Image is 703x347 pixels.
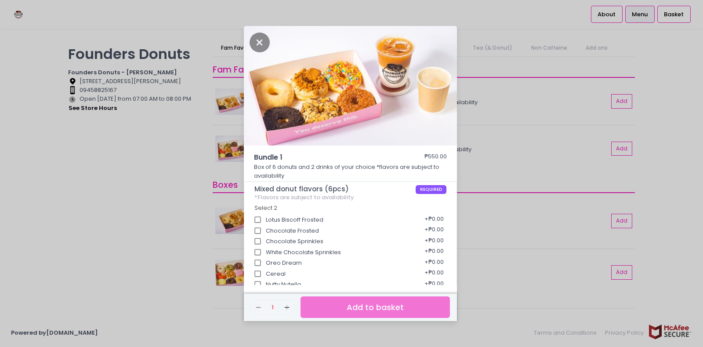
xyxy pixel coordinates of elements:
div: + ₱0.00 [421,276,446,293]
span: Select 2 [254,204,277,212]
button: Close [250,37,270,46]
div: + ₱0.00 [421,233,446,250]
span: REQUIRED [416,185,447,194]
span: Mixed donut flavors (6pcs) [254,185,416,193]
div: + ₱0.00 [421,255,446,271]
img: Bundle 1 [244,26,457,146]
button: Add to basket [301,296,450,318]
div: + ₱0.00 [421,266,446,282]
div: + ₱0.00 [421,244,446,261]
span: Bundle 1 [254,152,399,163]
div: + ₱0.00 [421,212,446,228]
div: ₱550.00 [424,152,447,163]
p: Box of 6 donuts and 2 drinks of your choice *flavors are subject to availability [254,163,447,180]
div: *Flavors are subject to availability [254,194,447,201]
div: + ₱0.00 [421,223,446,239]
